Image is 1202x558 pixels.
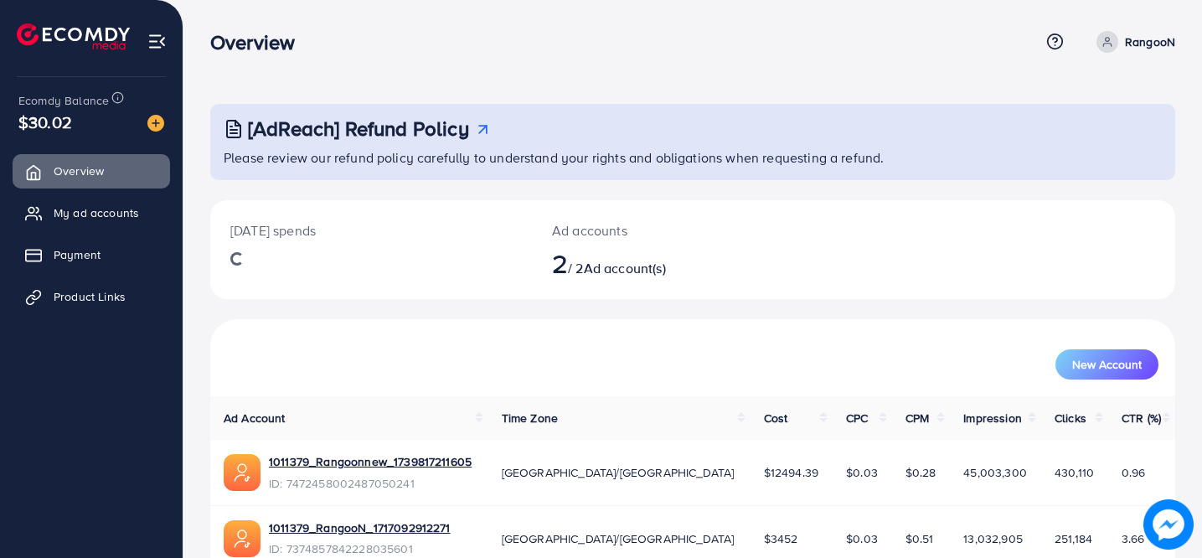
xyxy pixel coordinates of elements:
[1055,530,1092,547] span: 251,184
[905,410,929,426] span: CPM
[963,464,1027,481] span: 45,003,300
[846,464,878,481] span: $0.03
[13,196,170,230] a: My ad accounts
[502,464,735,481] span: [GEOGRAPHIC_DATA]/[GEOGRAPHIC_DATA]
[269,453,472,470] a: 1011379_Rangoonnew_1739817211605
[54,288,126,305] span: Product Links
[502,530,735,547] span: [GEOGRAPHIC_DATA]/[GEOGRAPHIC_DATA]
[846,410,868,426] span: CPC
[248,116,469,141] h3: [AdReach] Refund Policy
[18,110,72,134] span: $30.02
[905,530,934,547] span: $0.51
[13,280,170,313] a: Product Links
[224,520,261,557] img: ic-ads-acc.e4c84228.svg
[210,30,308,54] h3: Overview
[1143,499,1194,550] img: image
[552,244,568,282] span: 2
[54,246,101,263] span: Payment
[1122,530,1145,547] span: 3.66
[269,519,451,536] a: 1011379_RangooN_1717092912271
[1090,31,1175,53] a: RangooN
[147,32,167,51] img: menu
[224,410,286,426] span: Ad Account
[584,259,666,277] span: Ad account(s)
[54,204,139,221] span: My ad accounts
[552,247,753,279] h2: / 2
[1055,410,1086,426] span: Clicks
[1072,359,1142,370] span: New Account
[13,238,170,271] a: Payment
[1122,464,1146,481] span: 0.96
[269,540,451,557] span: ID: 7374857842228035601
[963,530,1023,547] span: 13,032,905
[764,410,788,426] span: Cost
[905,464,936,481] span: $0.28
[764,464,818,481] span: $12494.39
[1055,464,1094,481] span: 430,110
[224,147,1165,168] p: Please review our refund policy carefully to understand your rights and obligations when requesti...
[269,475,472,492] span: ID: 7472458002487050241
[224,454,261,491] img: ic-ads-acc.e4c84228.svg
[502,410,558,426] span: Time Zone
[963,410,1022,426] span: Impression
[230,220,512,240] p: [DATE] spends
[1055,349,1158,380] button: New Account
[13,154,170,188] a: Overview
[147,115,164,132] img: image
[552,220,753,240] p: Ad accounts
[1122,410,1161,426] span: CTR (%)
[54,163,104,179] span: Overview
[764,530,798,547] span: $3452
[17,23,130,49] img: logo
[18,92,109,109] span: Ecomdy Balance
[846,530,878,547] span: $0.03
[1125,32,1175,52] p: RangooN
